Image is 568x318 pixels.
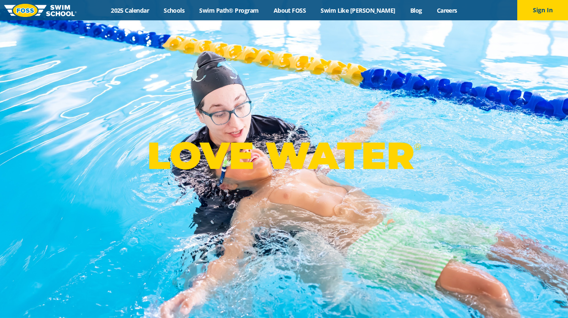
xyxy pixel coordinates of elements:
[429,6,464,14] a: Careers
[414,141,421,152] sup: ®
[266,6,313,14] a: About FOSS
[156,6,192,14] a: Schools
[147,133,421,178] p: LOVE WATER
[192,6,266,14] a: Swim Path® Program
[313,6,403,14] a: Swim Like [PERSON_NAME]
[403,6,429,14] a: Blog
[104,6,156,14] a: 2025 Calendar
[4,4,77,17] img: FOSS Swim School Logo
